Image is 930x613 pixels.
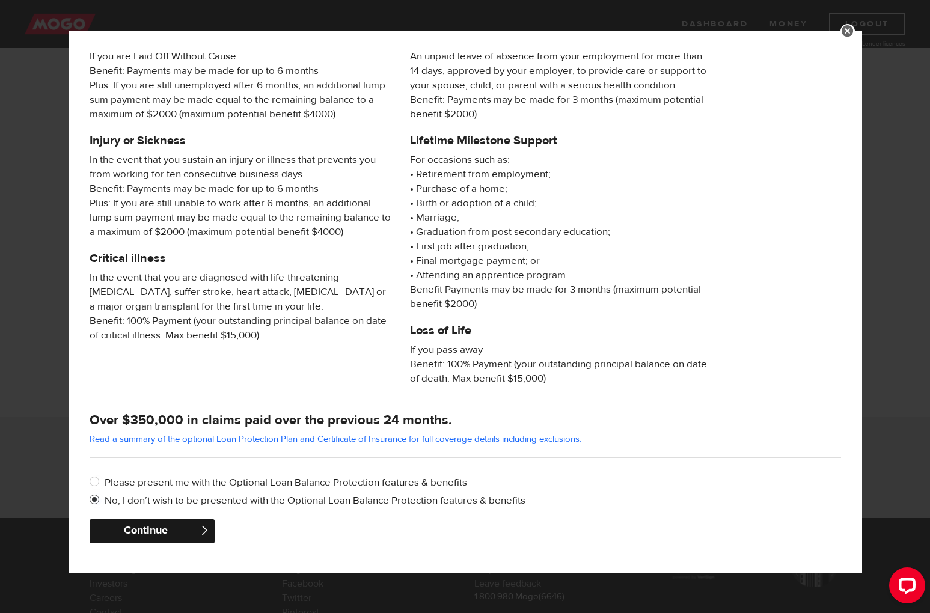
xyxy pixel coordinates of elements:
button: Continue [90,519,215,543]
p: • Retirement from employment; • Purchase of a home; • Birth or adoption of a child; • Marriage; •... [410,153,712,311]
h5: Injury or Sickness [90,133,392,148]
h5: Critical illness [90,251,392,266]
label: Please present me with the Optional Loan Balance Protection features & benefits [105,475,841,490]
span: An unpaid leave of absence from your employment for more than 14 days, approved by your employer,... [410,49,712,121]
label: No, I don’t wish to be presented with the Optional Loan Balance Protection features & benefits [105,493,841,508]
span: For occasions such as: [410,153,712,167]
span: In the event that you are diagnosed with life-threatening [MEDICAL_DATA], suffer stroke, heart at... [90,270,392,343]
span: In the event that you sustain an injury or illness that prevents you from working for ten consecu... [90,153,392,239]
input: Please present me with the Optional Loan Balance Protection features & benefits [90,475,105,490]
a: Read a summary of the optional Loan Protection Plan and Certificate of Insurance for full coverag... [90,433,581,445]
h5: Lifetime Milestone Support [410,133,712,148]
span:  [200,525,210,535]
span: If you are Laid Off Without Cause Benefit: Payments may be made for up to 6 months Plus: If you a... [90,49,392,121]
h4: Over $350,000 in claims paid over the previous 24 months. [90,412,841,428]
h5: Loss of Life [410,323,712,338]
input: No, I don’t wish to be presented with the Optional Loan Balance Protection features & benefits [90,493,105,508]
span: If you pass away Benefit: 100% Payment (your outstanding principal balance on date of death. Max ... [410,343,712,386]
iframe: LiveChat chat widget [880,563,930,613]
